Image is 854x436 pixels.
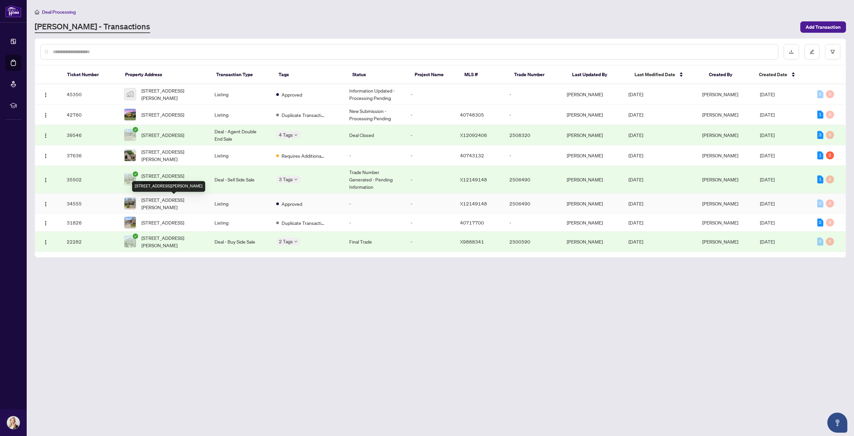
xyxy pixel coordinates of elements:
span: [STREET_ADDRESS][PERSON_NAME] [141,234,204,249]
span: filter [830,49,835,54]
td: 39546 [61,125,119,145]
button: download [784,44,799,59]
span: [DATE] [628,200,643,206]
span: [DATE] [760,200,775,206]
span: X9888341 [460,239,484,245]
th: Created Date [754,65,812,84]
button: filter [825,44,840,59]
th: Trade Number [509,65,567,84]
span: [DATE] [760,239,775,245]
span: [DATE] [760,152,775,158]
div: 0 [826,175,834,183]
span: Deal Processing [42,9,76,15]
td: New Submission - Processing Pending [344,105,406,125]
button: Logo [40,130,51,140]
div: 0 [817,199,823,207]
td: [PERSON_NAME] [561,145,623,166]
span: down [294,133,298,137]
td: Final Trade [344,232,406,252]
td: Deal - Buy Side Sale [209,232,271,252]
img: Logo [43,221,48,226]
td: - [405,193,455,214]
th: Created By [704,65,753,84]
td: 37636 [61,145,119,166]
div: 2 [826,151,834,159]
img: thumbnail-img [124,150,136,161]
div: 3 [817,131,823,139]
img: logo [5,5,21,17]
span: [DATE] [628,220,643,226]
td: [PERSON_NAME] [561,193,623,214]
div: 2 [817,219,823,227]
span: [PERSON_NAME] [702,176,738,182]
img: Logo [43,153,48,159]
th: Last Updated By [567,65,629,84]
td: - [344,145,406,166]
span: home [35,10,39,14]
img: Logo [43,133,48,138]
td: 2500590 [504,232,561,252]
td: - [405,214,455,232]
td: - [405,232,455,252]
span: [STREET_ADDRESS][PERSON_NAME] [141,172,204,187]
td: - [405,166,455,193]
span: [DATE] [628,176,643,182]
span: [STREET_ADDRESS] [141,131,184,139]
div: 0 [826,219,834,227]
span: [STREET_ADDRESS][PERSON_NAME] [141,87,204,102]
td: - [405,125,455,145]
span: 4 Tags [279,131,293,139]
div: 1 [817,175,823,183]
td: [PERSON_NAME] [561,166,623,193]
td: 22282 [61,232,119,252]
span: [PERSON_NAME] [702,200,738,206]
span: X12149148 [460,200,487,206]
td: [PERSON_NAME] [561,214,623,232]
span: [DATE] [760,220,775,226]
div: 0 [826,238,834,246]
img: Logo [43,201,48,207]
div: 0 [826,90,834,98]
th: Status [347,65,409,84]
td: Listing [209,145,271,166]
td: 35502 [61,166,119,193]
span: [STREET_ADDRESS] [141,219,184,226]
button: Logo [40,236,51,247]
span: [STREET_ADDRESS][PERSON_NAME] [141,196,204,211]
td: Information Updated - Processing Pending [344,84,406,105]
td: - [504,84,561,105]
img: Profile Icon [7,416,20,429]
span: edit [810,49,814,54]
span: [PERSON_NAME] [702,91,738,97]
button: Logo [40,89,51,100]
td: [PERSON_NAME] [561,125,623,145]
div: 1 [817,151,823,159]
span: 3 Tags [279,175,293,183]
span: Last Modified Date [634,71,675,78]
div: 0 [817,90,823,98]
img: thumbnail-img [124,89,136,100]
td: [PERSON_NAME] [561,84,623,105]
span: [PERSON_NAME] [702,132,738,138]
div: 0 [826,131,834,139]
th: Tags [273,65,347,84]
span: down [294,178,298,181]
img: Logo [43,177,48,183]
span: [DATE] [628,239,643,245]
span: Approved [282,200,302,207]
th: Property Address [120,65,211,84]
td: 34555 [61,193,119,214]
span: [PERSON_NAME] [702,152,738,158]
span: [DATE] [628,91,643,97]
td: - [344,214,406,232]
span: down [294,240,298,243]
span: [DATE] [760,112,775,118]
button: edit [804,44,820,59]
span: X12149148 [460,176,487,182]
span: Approved [282,91,302,98]
img: thumbnail-img [124,129,136,141]
span: Add Transaction [806,22,841,32]
td: 2506490 [504,166,561,193]
span: [DATE] [628,152,643,158]
td: Listing [209,214,271,232]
